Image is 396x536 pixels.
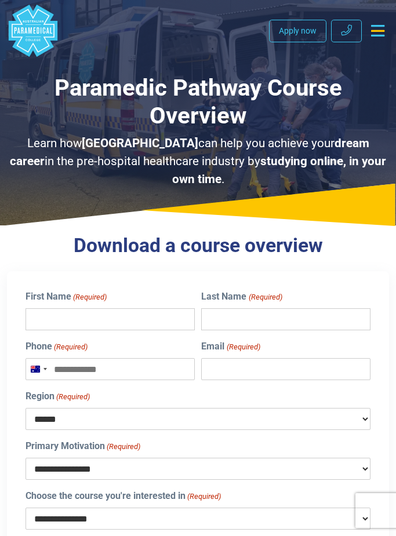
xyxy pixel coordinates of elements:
[366,20,389,41] button: Toggle navigation
[26,340,88,353] label: Phone
[7,5,59,57] a: Australian Paramedical College
[26,290,107,304] label: First Name
[201,340,260,353] label: Email
[201,290,282,304] label: Last Name
[26,389,90,403] label: Region
[56,391,90,403] span: (Required)
[26,489,221,503] label: Choose the course you're interested in
[26,359,50,380] button: Selected country
[187,491,221,502] span: (Required)
[248,291,282,303] span: (Required)
[7,234,389,257] h3: Download a course overview
[82,136,198,150] strong: [GEOGRAPHIC_DATA]
[7,134,389,188] p: Learn how can help you achieve your in the pre-hospital healthcare industry by .
[72,291,107,303] span: (Required)
[26,439,140,453] label: Primary Motivation
[172,154,387,186] strong: studying online, in your own time
[106,441,141,453] span: (Required)
[269,20,326,42] a: Apply now
[53,341,88,353] span: (Required)
[226,341,260,353] span: (Required)
[7,74,389,130] h1: Paramedic Pathway Course Overview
